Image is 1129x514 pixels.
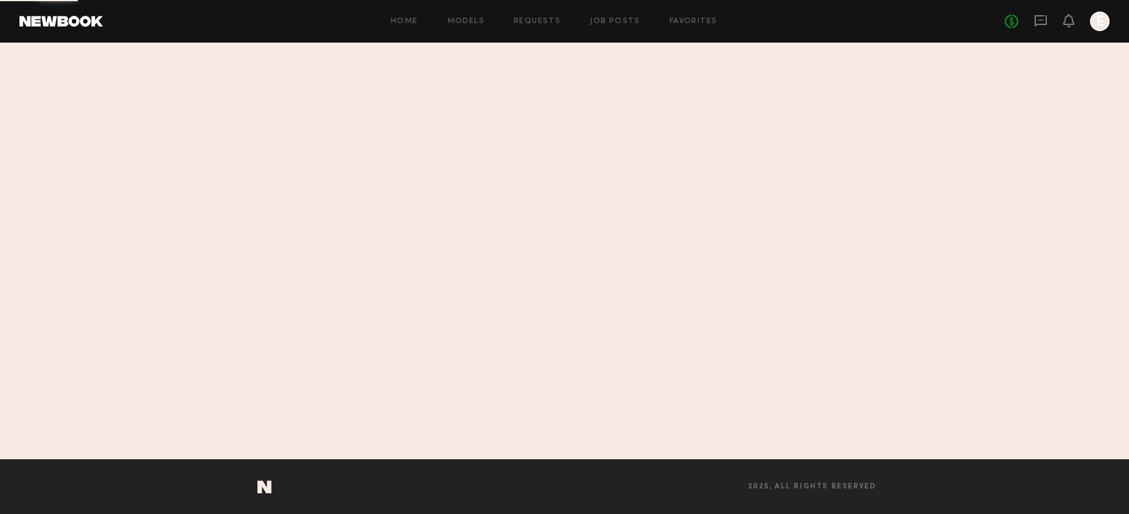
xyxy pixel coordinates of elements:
[447,18,484,26] a: Models
[669,18,718,26] a: Favorites
[391,18,418,26] a: Home
[514,18,561,26] a: Requests
[590,18,640,26] a: Job Posts
[748,483,876,491] span: 2025, all rights reserved
[1090,12,1110,31] a: E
